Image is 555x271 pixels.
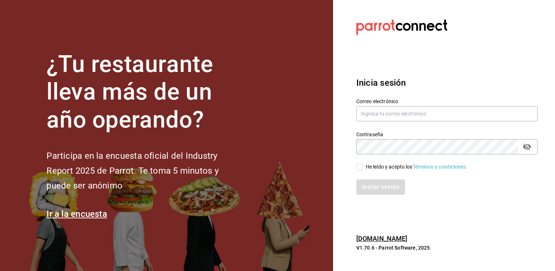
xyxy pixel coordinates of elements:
button: passwordField [521,141,533,153]
a: Términos y condiciones. [413,164,467,170]
h2: Participa en la encuesta oficial del Industry Report 2025 de Parrot. Te toma 5 minutos y puede se... [46,149,243,193]
a: Ir a la encuesta [46,209,107,219]
input: Ingresa tu correo electrónico [356,106,538,121]
label: Correo electrónico [356,98,538,104]
div: He leído y acepto los [366,163,467,171]
h1: ¿Tu restaurante lleva más de un año operando? [46,50,243,134]
h3: Inicia sesión [356,76,538,89]
label: Contraseña [356,132,538,137]
a: [DOMAIN_NAME] [356,235,408,242]
p: V1.70.6 - Parrot Software, 2025. [356,244,538,251]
